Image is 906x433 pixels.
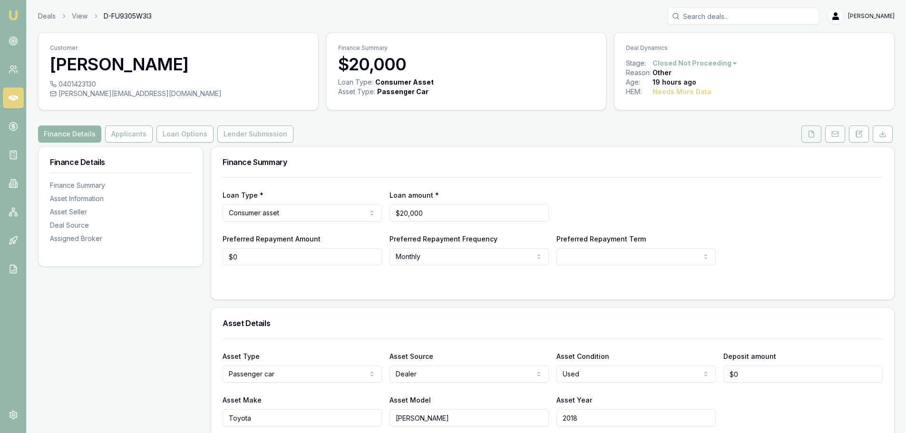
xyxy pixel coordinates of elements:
a: Lender Submission [215,125,295,143]
div: Asset Information [50,194,191,203]
div: Asset Type : [338,87,375,96]
label: Preferred Repayment Amount [223,235,321,243]
button: Loan Options [156,125,214,143]
label: Asset Year [556,396,592,404]
input: $ [723,366,883,383]
button: Applicants [105,125,153,143]
div: Consumer Asset [375,77,434,87]
p: Customer [50,44,307,52]
label: Preferred Repayment Term [556,235,646,243]
div: HEM: [626,87,653,96]
a: Loan Options [155,125,215,143]
img: emu-icon-u.png [8,10,19,21]
label: Asset Condition [556,352,609,360]
input: Search deals [667,8,819,25]
button: Finance Details [38,125,101,143]
input: $ [390,204,549,221]
button: Closed Not Proceeding [653,58,738,68]
input: $ [223,248,382,265]
h3: Asset Details [223,319,883,327]
h3: $20,000 [338,55,595,74]
div: Finance Summary [50,181,191,190]
a: View [72,11,88,21]
div: Loan Type: [338,77,373,87]
div: 0401423130 [50,79,307,89]
div: Age: [626,77,653,87]
span: [PERSON_NAME] [848,12,895,20]
div: Passenger Car [377,87,429,96]
label: Deposit amount [723,352,776,360]
div: Stage: [626,58,653,68]
label: Loan Type * [223,191,263,199]
a: Deals [38,11,56,21]
span: D-FU9305W3I3 [104,11,152,21]
div: 19 hours ago [653,77,696,87]
p: Finance Summary [338,44,595,52]
label: Asset Model [390,396,431,404]
button: Lender Submission [217,125,293,143]
h3: [PERSON_NAME] [50,55,307,74]
label: Asset Source [390,352,433,360]
label: Asset Make [223,396,262,404]
label: Asset Type [223,352,260,360]
a: Finance Details [38,125,103,143]
a: Applicants [103,125,155,143]
div: Deal Source [50,221,191,230]
label: Loan amount * [390,191,439,199]
h3: Finance Summary [223,158,883,166]
label: Preferred Repayment Frequency [390,235,497,243]
div: Asset Seller [50,207,191,217]
div: Reason: [626,68,653,77]
div: [PERSON_NAME][EMAIL_ADDRESS][DOMAIN_NAME] [50,89,307,98]
div: Other [653,68,672,77]
p: Deal Dynamics [626,44,883,52]
h3: Finance Details [50,158,191,166]
div: Assigned Broker [50,234,191,243]
nav: breadcrumb [38,11,152,21]
div: Needs More Data [653,87,711,96]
